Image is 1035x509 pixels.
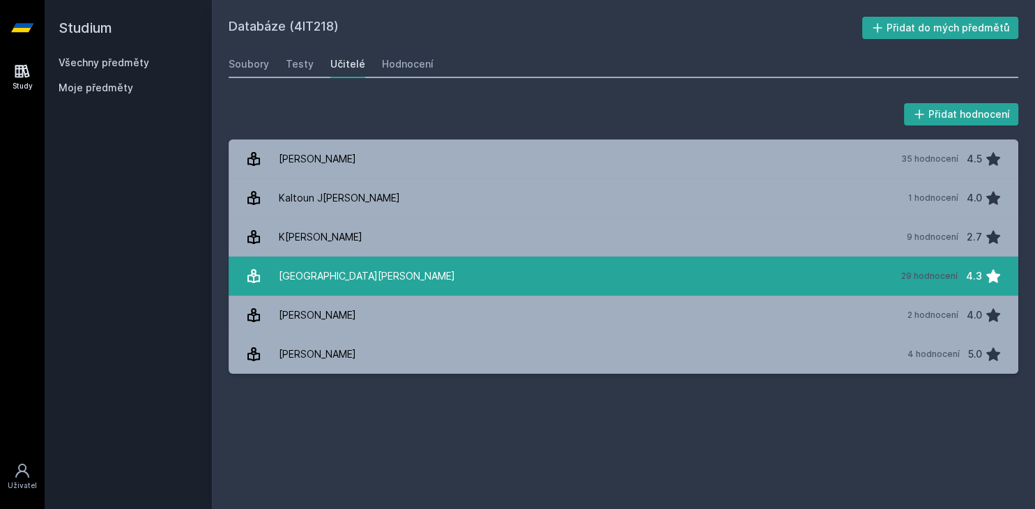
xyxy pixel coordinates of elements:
[279,301,356,329] div: [PERSON_NAME]
[967,223,982,251] div: 2.7
[330,50,365,78] a: Učitelé
[229,257,1018,296] a: [GEOGRAPHIC_DATA][PERSON_NAME] 29 hodnocení 4.3
[966,262,982,290] div: 4.3
[382,50,434,78] a: Hodnocení
[904,103,1019,126] button: Přidat hodnocení
[229,57,269,71] div: Soubory
[3,56,42,98] a: Study
[967,184,982,212] div: 4.0
[59,56,149,68] a: Všechny předměty
[330,57,365,71] div: Učitelé
[279,340,356,368] div: [PERSON_NAME]
[901,153,958,165] div: 35 hodnocení
[286,50,314,78] a: Testy
[229,17,862,39] h2: Databáze (4IT218)
[907,231,958,243] div: 9 hodnocení
[382,57,434,71] div: Hodnocení
[286,57,314,71] div: Testy
[8,480,37,491] div: Uživatel
[229,50,269,78] a: Soubory
[279,145,356,173] div: [PERSON_NAME]
[901,271,958,282] div: 29 hodnocení
[229,335,1018,374] a: [PERSON_NAME] 4 hodnocení 5.0
[59,81,133,95] span: Moje předměty
[279,184,400,212] div: Kaltoun J[PERSON_NAME]
[279,262,455,290] div: [GEOGRAPHIC_DATA][PERSON_NAME]
[908,192,958,204] div: 1 hodnocení
[229,296,1018,335] a: [PERSON_NAME] 2 hodnocení 4.0
[907,349,960,360] div: 4 hodnocení
[3,455,42,498] a: Uživatel
[279,223,362,251] div: K[PERSON_NAME]
[229,139,1018,178] a: [PERSON_NAME] 35 hodnocení 4.5
[967,145,982,173] div: 4.5
[862,17,1019,39] button: Přidat do mých předmětů
[229,178,1018,218] a: Kaltoun J[PERSON_NAME] 1 hodnocení 4.0
[13,81,33,91] div: Study
[968,340,982,368] div: 5.0
[229,218,1018,257] a: K[PERSON_NAME] 9 hodnocení 2.7
[967,301,982,329] div: 4.0
[907,310,958,321] div: 2 hodnocení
